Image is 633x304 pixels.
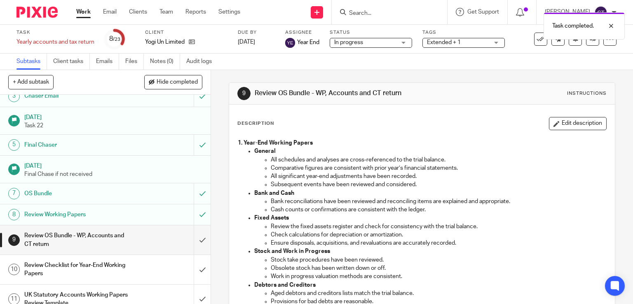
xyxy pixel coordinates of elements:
[271,272,607,281] p: Work in progress valuation methods are consistent.
[157,79,198,86] span: Hide completed
[237,87,251,100] div: 9
[567,90,607,97] div: Instructions
[254,215,289,221] strong: Fixed Assets
[24,139,132,151] h1: Final Chaser
[237,120,274,127] p: Description
[8,188,20,199] div: 7
[24,122,202,130] p: Task 22
[254,148,276,154] strong: General
[271,206,607,214] p: Cash counts or confirmations are consistent with the ledger.
[185,8,206,16] a: Reports
[144,75,202,89] button: Hide completed
[8,234,20,246] div: 9
[271,222,607,231] p: Review the fixed assets register and check for consistency with the trial balance.
[271,231,607,239] p: Check calculations for depreciation or amortization.
[24,187,132,200] h1: OS Bundle
[145,29,227,36] label: Client
[8,209,20,220] div: 8
[186,54,218,70] a: Audit logs
[96,54,119,70] a: Emails
[271,264,607,272] p: Obsolete stock has been written down or off.
[24,170,202,178] p: Final Chase if not received
[271,156,607,164] p: All schedules and analyses are cross-referenced to the trial balance.
[24,90,132,102] h1: Chaser Email
[24,229,132,250] h1: Review OS Bundle - WP, Accounts and CT return
[297,38,319,47] span: Year End
[254,282,316,288] strong: Debtors and Creditors
[238,140,313,146] strong: 1. Year-End Working Papers
[109,34,120,44] div: 8
[549,117,607,130] button: Edit description
[271,256,607,264] p: Stock take procedures have been reviewed.
[271,180,607,189] p: Subsequent events have been reviewed and considered.
[285,29,319,36] label: Assignee
[238,39,255,45] span: [DATE]
[16,54,47,70] a: Subtasks
[159,8,173,16] a: Team
[145,38,185,46] p: Yogi Un Limited
[150,54,180,70] a: Notes (0)
[24,208,132,221] h1: Review Working Papers
[16,29,94,36] label: Task
[255,89,439,98] h1: Review OS Bundle - WP, Accounts and CT return
[285,38,295,48] img: svg%3E
[271,197,607,206] p: Bank reconciliations have been reviewed and reconciling items are explained and appropriate.
[24,111,202,122] h1: [DATE]
[218,8,240,16] a: Settings
[271,289,607,297] p: Aged debtors and creditors lists match the trial balance.
[254,190,294,196] strong: Bank and Cash
[334,40,363,45] span: In progress
[103,8,117,16] a: Email
[8,75,54,89] button: + Add subtask
[594,6,607,19] img: svg%3E
[113,37,120,42] small: /23
[129,8,147,16] a: Clients
[8,91,20,102] div: 3
[16,7,58,18] img: Pixie
[8,139,20,151] div: 5
[427,40,461,45] span: Extended + 1
[24,160,202,170] h1: [DATE]
[552,22,594,30] p: Task completed.
[271,172,607,180] p: All significant year-end adjustments have been recorded.
[125,54,144,70] a: Files
[8,264,20,275] div: 10
[271,239,607,247] p: Ensure disposals, acquisitions, and revaluations are accurately recorded.
[76,8,91,16] a: Work
[16,38,94,46] div: Yearly accounts and tax return
[238,29,275,36] label: Due by
[53,54,90,70] a: Client tasks
[254,248,330,254] strong: Stock and Work in Progress
[271,164,607,172] p: Comparative figures are consistent with prior year’s financial statements.
[24,259,132,280] h1: Review Checklist for Year-End Working Papers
